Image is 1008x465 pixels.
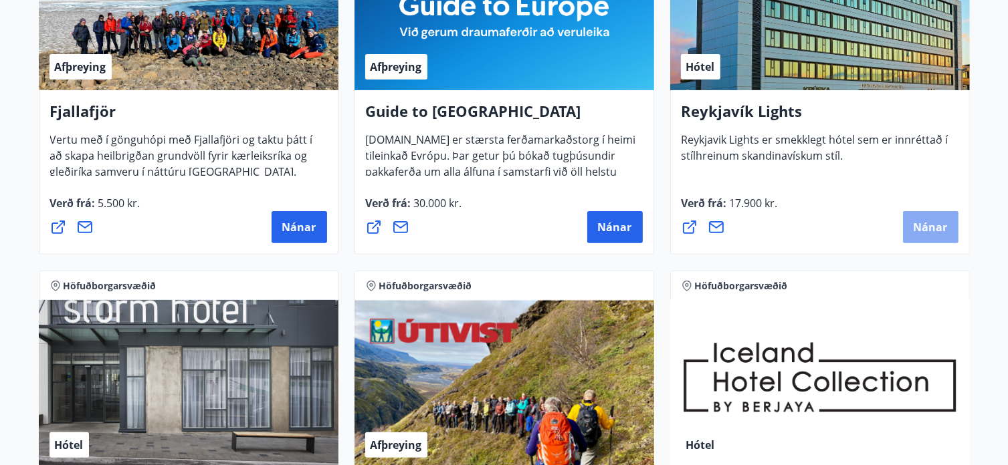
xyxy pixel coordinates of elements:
button: Nánar [272,211,327,243]
span: Afþreying [371,438,422,452]
h4: Fjallafjör [50,101,327,132]
span: Verð frá : [50,196,140,221]
span: Hótel [686,59,715,74]
span: Afþreying [371,59,422,74]
span: Vertu með í gönguhópi með Fjallafjöri og taktu þátt í að skapa heilbrigðan grundvöll fyrir kærlei... [50,132,313,190]
span: Hótel [686,438,715,452]
span: 5.500 kr. [96,196,140,210]
span: 17.900 kr. [727,196,778,210]
h4: Reykjavík Lights [682,101,959,132]
span: Höfuðborgarsvæðið [379,279,472,293]
span: 30.000 kr. [411,196,462,210]
span: Nánar [282,220,316,235]
button: Nánar [903,211,959,243]
span: Verð frá : [682,196,778,221]
span: [DOMAIN_NAME] er stærsta ferðamarkaðstorg í heimi tileinkað Evrópu. Þar getur þú bókað tugþúsundi... [366,132,636,222]
button: Nánar [587,211,643,243]
span: Nánar [914,220,948,235]
span: Reykjavik Lights er smekklegt hótel sem er innréttað í stílhreinum skandinavískum stíl. [682,132,948,174]
span: Nánar [598,220,632,235]
span: Verð frá : [366,196,462,221]
span: Hótel [55,438,84,452]
h4: Guide to [GEOGRAPHIC_DATA] [366,101,643,132]
span: Höfuðborgarsvæðið [64,279,157,293]
span: Afþreying [55,59,106,74]
span: Höfuðborgarsvæðið [695,279,788,293]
